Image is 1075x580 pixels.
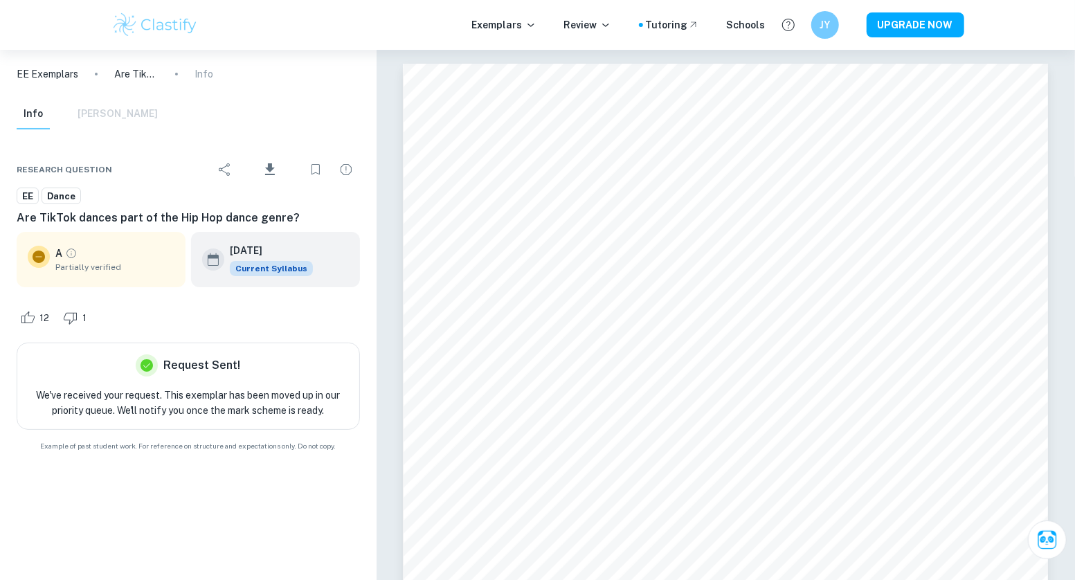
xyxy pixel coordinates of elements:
div: Like [17,307,57,329]
a: Grade partially verified [65,247,78,260]
p: A [55,246,62,261]
a: Tutoring [646,17,699,33]
h6: Request Sent! [163,357,240,374]
a: Schools [727,17,766,33]
div: Bookmark [302,156,329,183]
span: Partially verified [55,261,174,273]
img: Clastify logo [111,11,199,39]
span: 1 [75,311,94,325]
span: Dance [42,190,80,203]
p: Info [195,66,213,82]
h6: JY [817,17,833,33]
a: Dance [42,188,81,205]
span: Research question [17,163,112,176]
span: EE [17,190,38,203]
div: Share [211,156,239,183]
h6: [DATE] [230,243,302,258]
p: Are TikTok dances part of the Hip Hop dance genre? [114,66,159,82]
button: JY [811,11,839,39]
p: We've received your request. This exemplar has been moved up in our priority queue. We'll notify ... [28,388,348,418]
div: This exemplar is based on the current syllabus. Feel free to refer to it for inspiration/ideas wh... [230,261,313,276]
span: Current Syllabus [230,261,313,276]
h6: Are TikTok dances part of the Hip Hop dance genre? [17,210,360,226]
button: UPGRADE NOW [867,12,964,37]
p: Review [564,17,611,33]
div: Dislike [60,307,94,329]
span: 12 [32,311,57,325]
div: Report issue [332,156,360,183]
span: Example of past student work. For reference on structure and expectations only. Do not copy. [17,441,360,451]
a: EE [17,188,39,205]
button: Ask Clai [1028,520,1067,559]
div: Download [242,152,299,188]
button: Help and Feedback [777,13,800,37]
button: Info [17,99,50,129]
p: Exemplars [472,17,536,33]
a: EE Exemplars [17,66,78,82]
